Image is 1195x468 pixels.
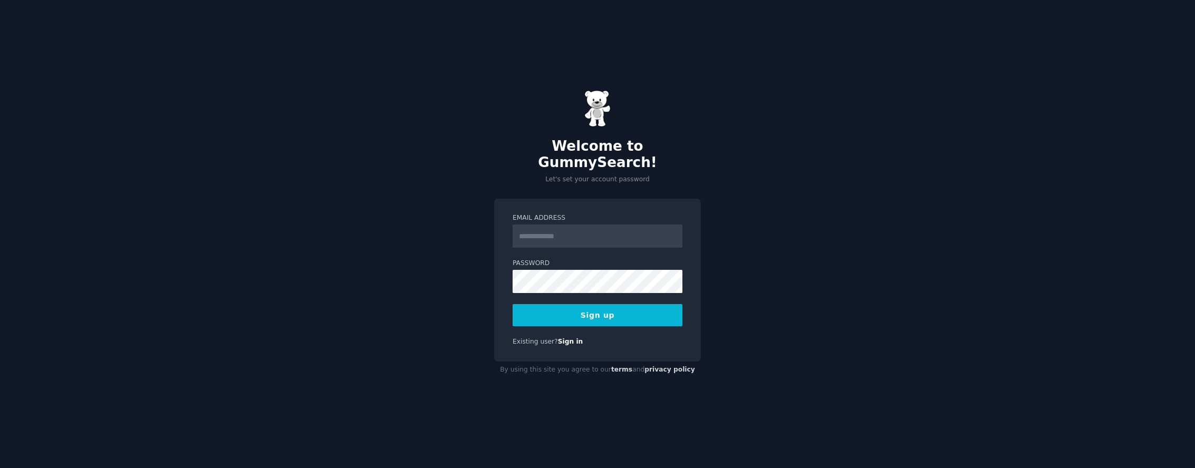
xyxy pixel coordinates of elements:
a: Sign in [558,338,583,345]
h2: Welcome to GummySearch! [494,138,701,171]
span: Existing user? [513,338,558,345]
a: privacy policy [644,366,695,373]
p: Let's set your account password [494,175,701,184]
button: Sign up [513,304,682,326]
a: terms [611,366,632,373]
img: Gummy Bear [584,90,611,127]
label: Password [513,259,682,268]
div: By using this site you agree to our and [494,362,701,378]
label: Email Address [513,213,682,223]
